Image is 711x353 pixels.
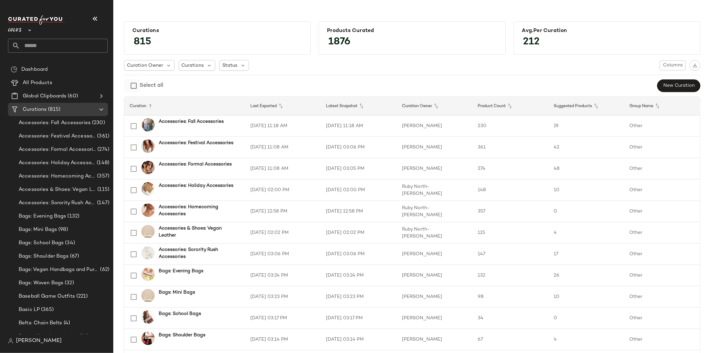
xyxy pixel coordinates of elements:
[397,329,473,350] td: [PERSON_NAME]
[64,239,75,247] span: (34)
[624,329,700,350] td: Other
[397,244,473,265] td: [PERSON_NAME]
[548,97,624,115] th: Suggested Products
[624,97,700,115] th: Group Name
[23,106,47,113] span: Curations
[548,286,624,308] td: 10
[19,306,40,314] span: Basic LP
[321,308,397,329] td: [DATE] 03:17 PM
[321,201,397,222] td: [DATE] 12:58 PM
[517,30,547,54] span: 212
[472,180,548,201] td: 148
[47,106,60,113] span: (815)
[19,132,96,140] span: Accessories: Festival Accessories
[222,62,237,69] span: Status
[397,137,473,158] td: [PERSON_NAME]
[472,158,548,180] td: 274
[245,308,321,329] td: [DATE] 03:17 PM
[321,137,397,158] td: [DATE] 03:06 PM
[127,30,158,54] span: 815
[397,222,473,244] td: Ruby North-[PERSON_NAME]
[624,308,700,329] td: Other
[62,319,70,327] span: (4)
[159,204,237,218] b: Accessories: Homecoming Accessories
[159,332,205,339] b: Bags: Shoulder Bags
[693,63,697,68] img: svg%3e
[321,222,397,244] td: [DATE] 02:02 PM
[57,226,68,234] span: (98)
[159,161,232,168] b: Accessories: Formal Accessories
[96,186,109,194] span: (115)
[19,146,96,153] span: Accessories: Formal Accessories
[321,265,397,286] td: [DATE] 03:24 PM
[245,158,321,180] td: [DATE] 11:08 AM
[472,115,548,137] td: 230
[40,306,54,314] span: (365)
[397,201,473,222] td: Ruby North-[PERSON_NAME]
[66,92,78,100] span: (60)
[19,279,63,287] span: Bags: Woven Bags
[159,139,233,146] b: Accessories: Festival Accessories
[548,265,624,286] td: 26
[548,222,624,244] td: 4
[96,132,109,140] span: (361)
[63,279,74,287] span: (32)
[624,265,700,286] td: Other
[397,308,473,329] td: [PERSON_NAME]
[96,146,109,153] span: (274)
[19,172,96,180] span: Accessories: Homecoming Accessories
[21,66,48,73] span: Dashboard
[159,310,201,317] b: Bags: School Bags
[397,286,473,308] td: [PERSON_NAME]
[624,115,700,137] td: Other
[245,286,321,308] td: [DATE] 03:23 PM
[472,201,548,222] td: 357
[245,201,321,222] td: [DATE] 12:58 PM
[124,97,245,115] th: Curation
[66,213,80,220] span: (132)
[657,79,700,92] button: New Curation
[548,158,624,180] td: 48
[321,244,397,265] td: [DATE] 03:06 PM
[548,244,624,265] td: 17
[245,115,321,137] td: [DATE] 11:18 AM
[19,333,78,340] span: Bestselling: Accessories
[16,337,62,345] span: [PERSON_NAME]
[159,118,224,125] b: Accessories: Fall Accessories
[472,97,548,115] th: Product Count
[8,23,22,35] span: Lulus
[132,28,302,34] div: Curations
[78,333,89,340] span: (24)
[159,246,237,260] b: Accessories: Sorority Rush Accessories
[140,82,163,90] div: Select all
[397,180,473,201] td: Ruby North-[PERSON_NAME]
[245,244,321,265] td: [DATE] 03:06 PM
[548,115,624,137] td: 19
[19,226,57,234] span: Bags: Mini Bags
[472,329,548,350] td: 67
[472,286,548,308] td: 98
[397,265,473,286] td: [PERSON_NAME]
[91,119,105,127] span: (230)
[624,180,700,201] td: Other
[69,253,79,260] span: (67)
[472,244,548,265] td: 147
[159,289,195,296] b: Bags: Mini Bags
[321,286,397,308] td: [DATE] 03:23 PM
[159,182,233,189] b: Accessories: Holiday Accessories
[624,286,700,308] td: Other
[8,338,13,344] img: svg%3e
[624,137,700,158] td: Other
[397,158,473,180] td: [PERSON_NAME]
[245,329,321,350] td: [DATE] 03:14 PM
[472,222,548,244] td: 115
[321,115,397,137] td: [DATE] 11:18 AM
[19,253,69,260] span: Bags: Shoulder Bags
[159,268,203,275] b: Bags: Evening Bags
[321,97,397,115] th: Latest Snapshot
[472,137,548,158] td: 361
[624,158,700,180] td: Other
[8,15,65,25] img: cfy_white_logo.C9jOOHJF.svg
[245,180,321,201] td: [DATE] 02:00 PM
[99,266,109,274] span: (62)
